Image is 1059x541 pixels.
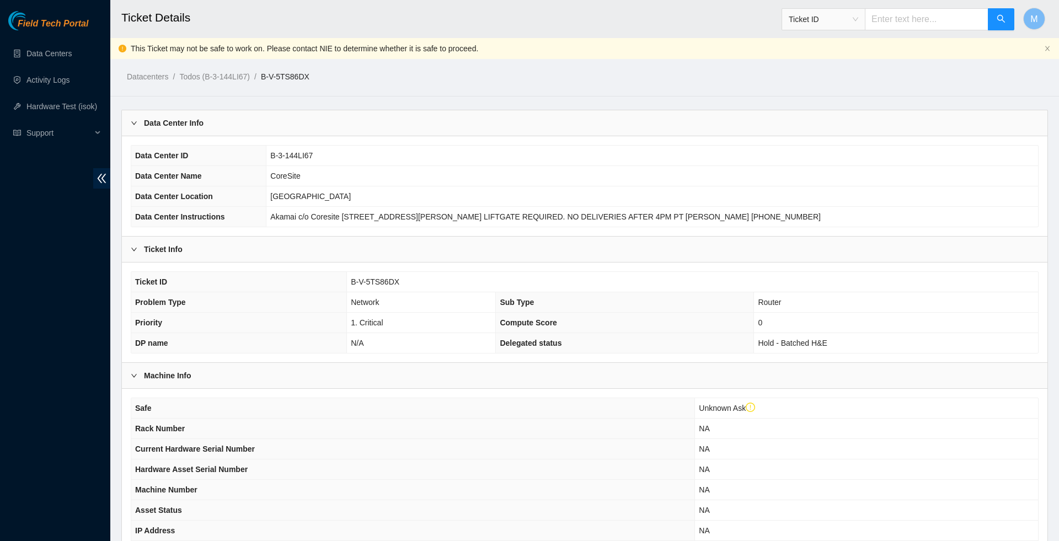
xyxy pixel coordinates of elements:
[131,120,137,126] span: right
[93,168,110,189] span: double-left
[26,76,70,84] a: Activity Logs
[135,506,182,515] span: Asset Status
[1023,8,1045,30] button: M
[8,11,56,30] img: Akamai Technologies
[997,14,1005,25] span: search
[270,151,313,160] span: B-3-144LI67
[261,72,309,81] a: B-V-5TS86DX
[500,318,557,327] span: Compute Score
[135,465,248,474] span: Hardware Asset Serial Number
[122,237,1047,262] div: Ticket Info
[26,122,92,144] span: Support
[270,172,300,180] span: CoreSite
[988,8,1014,30] button: search
[351,277,399,286] span: B-V-5TS86DX
[26,102,97,111] a: Hardware Test (isok)
[351,298,379,307] span: Network
[1030,12,1037,26] span: M
[699,424,709,433] span: NA
[13,129,21,137] span: read
[135,192,213,201] span: Data Center Location
[270,192,351,201] span: [GEOGRAPHIC_DATA]
[135,318,162,327] span: Priority
[18,19,88,29] span: Field Tech Portal
[699,485,709,494] span: NA
[135,151,188,160] span: Data Center ID
[131,372,137,379] span: right
[865,8,988,30] input: Enter text here...
[144,243,183,255] b: Ticket Info
[135,526,175,535] span: IP Address
[8,20,88,34] a: Akamai TechnologiesField Tech Portal
[144,117,204,129] b: Data Center Info
[1044,45,1051,52] button: close
[135,339,168,347] span: DP name
[746,403,756,413] span: exclamation-circle
[254,72,256,81] span: /
[789,11,858,28] span: Ticket ID
[135,298,186,307] span: Problem Type
[500,298,534,307] span: Sub Type
[351,318,383,327] span: 1. Critical
[127,72,168,81] a: Datacenters
[26,49,72,58] a: Data Centers
[699,526,709,535] span: NA
[131,246,137,253] span: right
[500,339,561,347] span: Delegated status
[135,277,167,286] span: Ticket ID
[699,465,709,474] span: NA
[135,424,185,433] span: Rack Number
[270,212,821,221] span: Akamai c/o Coresite [STREET_ADDRESS][PERSON_NAME] LIFTGATE REQUIRED. NO DELIVERIES AFTER 4PM PT [...
[699,404,755,413] span: Unknown Ask
[122,363,1047,388] div: Machine Info
[351,339,363,347] span: N/A
[173,72,175,81] span: /
[758,339,827,347] span: Hold - Batched H&E
[699,506,709,515] span: NA
[135,212,225,221] span: Data Center Instructions
[135,172,202,180] span: Data Center Name
[135,485,197,494] span: Machine Number
[179,72,250,81] a: Todos (B-3-144LI67)
[758,318,762,327] span: 0
[135,404,152,413] span: Safe
[699,444,709,453] span: NA
[144,369,191,382] b: Machine Info
[758,298,781,307] span: Router
[122,110,1047,136] div: Data Center Info
[135,444,255,453] span: Current Hardware Serial Number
